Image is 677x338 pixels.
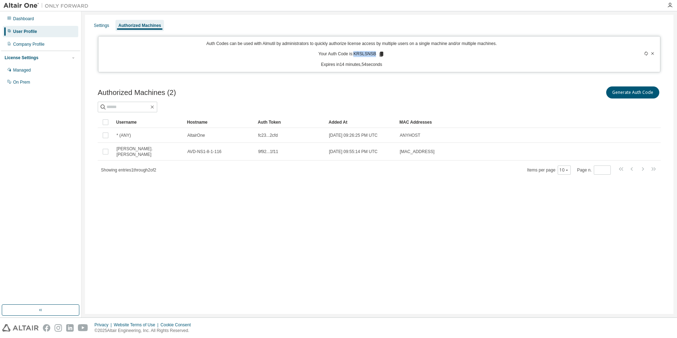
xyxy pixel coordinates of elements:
img: Altair One [4,2,92,9]
img: instagram.svg [55,324,62,332]
div: Hostname [187,117,252,128]
span: AVD-NS1-8-1-116 [187,149,221,154]
div: Username [116,117,181,128]
div: Auth Token [258,117,323,128]
div: Authorized Machines [118,23,161,28]
span: [PERSON_NAME].[PERSON_NAME] [116,146,181,157]
span: ANYHOST [400,133,420,138]
div: On Prem [13,79,30,85]
p: Expires in 14 minutes, 54 seconds [103,62,601,68]
div: Privacy [95,322,114,328]
span: fc23...2cfd [258,133,278,138]
div: Dashboard [13,16,34,22]
div: User Profile [13,29,37,34]
div: Company Profile [13,41,45,47]
img: linkedin.svg [66,324,74,332]
div: Website Terms of Use [114,322,160,328]
button: Generate Auth Code [606,86,659,98]
span: * (ANY) [116,133,131,138]
div: License Settings [5,55,38,61]
span: Showing entries 1 through 2 of 2 [101,168,156,173]
button: 10 [559,167,569,173]
img: altair_logo.svg [2,324,39,332]
span: [MAC_ADDRESS] [400,149,434,154]
span: [DATE] 09:26:25 PM UTC [329,133,377,138]
span: Authorized Machines (2) [98,89,176,97]
span: AltairOne [187,133,205,138]
div: Added At [329,117,394,128]
div: Cookie Consent [160,322,195,328]
div: Settings [94,23,109,28]
img: facebook.svg [43,324,50,332]
p: Your Auth Code is: KRSLSNSB [318,51,385,57]
span: 9f92...1f11 [258,149,278,154]
span: Items per page [527,165,571,175]
div: Managed [13,67,31,73]
p: Auth Codes can be used with Almutil by administrators to quickly authorize license access by mult... [103,41,601,47]
p: © 2025 Altair Engineering, Inc. All Rights Reserved. [95,328,195,334]
span: Page n. [577,165,611,175]
span: [DATE] 09:55:14 PM UTC [329,149,377,154]
img: youtube.svg [78,324,88,332]
div: MAC Addresses [399,117,586,128]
